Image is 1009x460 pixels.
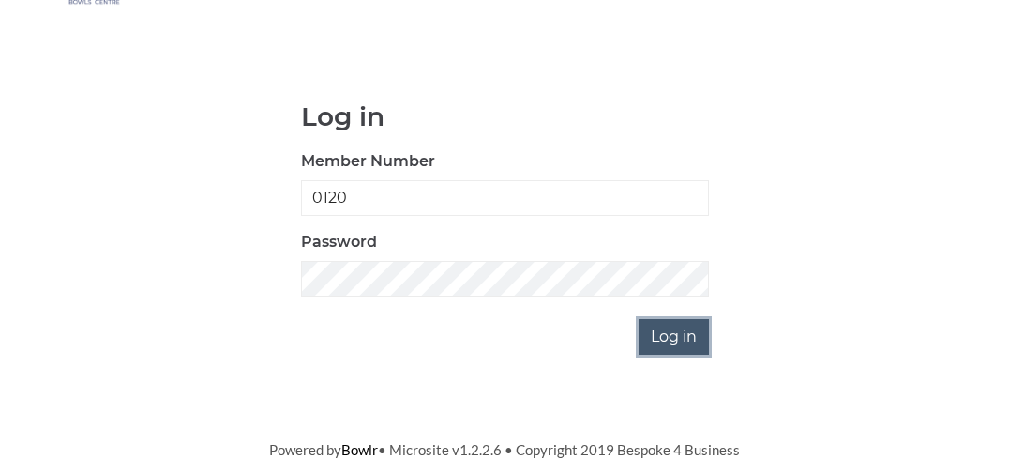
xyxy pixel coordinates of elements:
[301,102,709,131] h1: Log in
[301,231,377,253] label: Password
[269,441,740,458] span: Powered by • Microsite v1.2.2.6 • Copyright 2019 Bespoke 4 Business
[341,441,378,458] a: Bowlr
[639,319,709,355] input: Log in
[301,150,435,173] label: Member Number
